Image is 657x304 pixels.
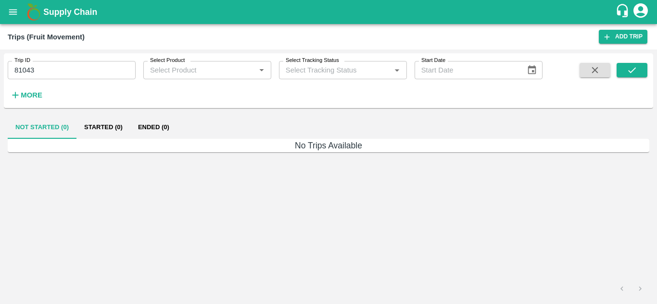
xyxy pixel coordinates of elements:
[43,5,615,19] a: Supply Chain
[150,57,185,64] label: Select Product
[415,61,519,79] input: Start Date
[282,64,388,76] input: Select Tracking Status
[255,64,268,76] button: Open
[632,2,649,22] div: account of current user
[286,57,339,64] label: Select Tracking Status
[146,64,253,76] input: Select Product
[8,61,136,79] input: Enter Trip ID
[14,57,30,64] label: Trip ID
[8,116,76,139] button: Not Started (0)
[523,61,541,79] button: Choose date
[599,30,647,44] a: Add Trip
[613,281,649,296] nav: pagination navigation
[21,91,42,99] strong: More
[8,87,45,103] button: More
[391,64,403,76] button: Open
[421,57,445,64] label: Start Date
[8,139,649,152] h6: No Trips Available
[24,2,43,22] img: logo
[615,3,632,21] div: customer-support
[8,31,85,43] div: Trips (Fruit Movement)
[76,116,130,139] button: Started (0)
[130,116,177,139] button: Ended (0)
[43,7,97,17] b: Supply Chain
[2,1,24,23] button: open drawer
